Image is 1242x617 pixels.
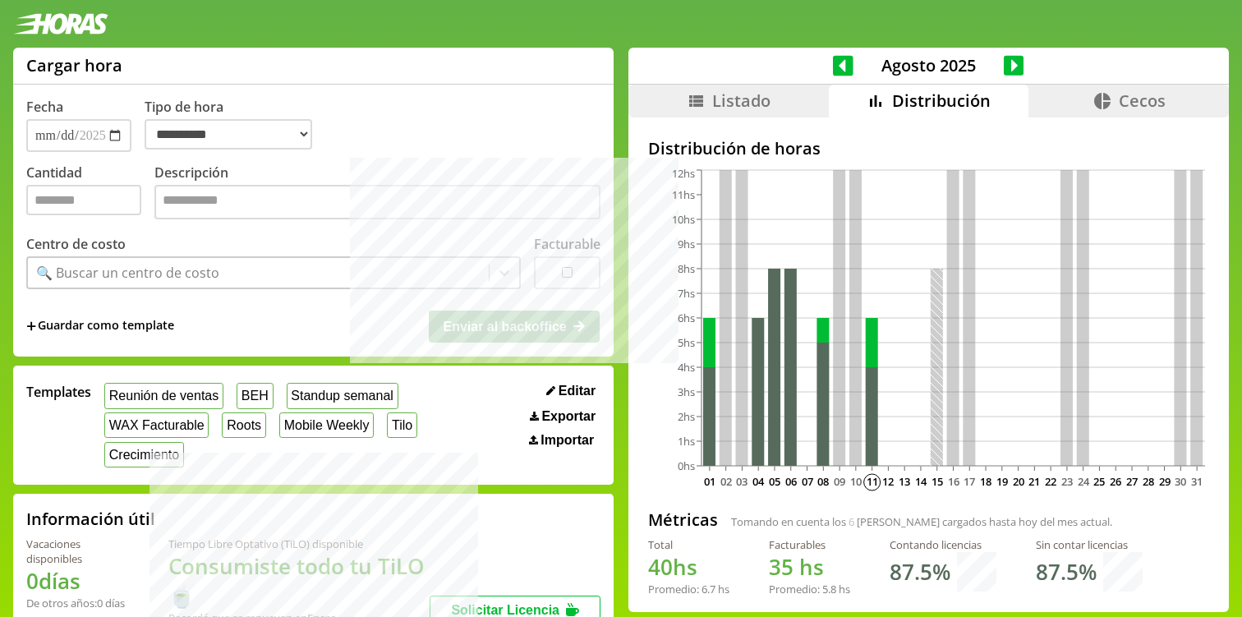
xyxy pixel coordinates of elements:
span: Listado [712,90,770,112]
tspan: 7hs [678,286,695,301]
text: 19 [996,474,1008,489]
button: Editar [541,383,600,399]
text: 06 [785,474,797,489]
text: 14 [915,474,927,489]
button: Exportar [525,408,600,425]
button: WAX Facturable [104,412,209,438]
div: Promedio: hs [769,582,850,596]
span: 35 [769,552,793,582]
button: Mobile Weekly [279,412,374,438]
h1: Consumiste todo tu TiLO 🍵 [168,551,430,610]
text: 05 [769,474,780,489]
tspan: 2hs [678,409,695,424]
text: 23 [1061,474,1073,489]
div: De otros años: 0 días [26,596,129,610]
span: 5.8 [822,582,836,596]
tspan: 4hs [678,360,695,375]
span: Distribución [892,90,991,112]
span: 6.7 [701,582,715,596]
button: Standup semanal [287,383,398,408]
select: Tipo de hora [145,119,312,150]
span: Cecos [1119,90,1166,112]
span: Importar [540,433,594,448]
text: 22 [1045,474,1056,489]
tspan: 6hs [678,311,695,325]
h1: hs [769,552,850,582]
h1: hs [648,552,729,582]
tspan: 9hs [678,237,695,251]
span: 6 [849,514,854,529]
tspan: 11hs [672,187,695,202]
div: Vacaciones disponibles [26,536,129,566]
h2: Métricas [648,509,718,531]
div: Facturables [769,537,850,552]
div: Promedio: hs [648,582,729,596]
text: 25 [1093,474,1105,489]
span: Editar [559,384,596,398]
h1: 87.5 % [890,557,950,587]
div: 🔍 Buscar un centro de costo [36,264,219,282]
text: 09 [834,474,845,489]
textarea: Descripción [154,185,600,219]
text: 26 [1110,474,1121,489]
tspan: 0hs [678,458,695,473]
button: BEH [237,383,274,408]
text: 02 [720,474,731,489]
text: 07 [801,474,812,489]
label: Centro de costo [26,235,126,253]
text: 28 [1143,474,1154,489]
text: 20 [1012,474,1023,489]
text: 30 [1175,474,1186,489]
h1: 87.5 % [1036,557,1097,587]
button: Reunión de ventas [104,383,223,408]
label: Descripción [154,163,600,223]
div: Total [648,537,729,552]
text: 27 [1126,474,1138,489]
span: Agosto 2025 [853,54,1004,76]
tspan: 3hs [678,384,695,399]
label: Facturable [534,235,600,253]
label: Cantidad [26,163,154,223]
span: + [26,317,36,335]
button: Roots [222,412,265,438]
text: 15 [931,474,943,489]
tspan: 5hs [678,335,695,350]
text: 21 [1028,474,1040,489]
label: Tipo de hora [145,98,325,152]
h1: Cargar hora [26,54,122,76]
text: 10 [850,474,862,489]
text: 04 [752,474,765,489]
h2: Distribución de horas [648,137,1209,159]
text: 24 [1077,474,1089,489]
span: Tomando en cuenta los [PERSON_NAME] cargados hasta hoy del mes actual. [731,514,1112,529]
tspan: 8hs [678,261,695,276]
button: Crecimiento [104,442,184,467]
div: Contando licencias [890,537,996,552]
span: Exportar [541,409,596,424]
div: Sin contar licencias [1036,537,1143,552]
text: 11 [866,474,877,489]
span: +Guardar como template [26,317,174,335]
text: 16 [947,474,959,489]
input: Cantidad [26,185,141,215]
text: 18 [980,474,991,489]
text: 08 [817,474,829,489]
img: logotipo [13,13,108,35]
text: 12 [882,474,894,489]
text: 29 [1158,474,1170,489]
div: Tiempo Libre Optativo (TiLO) disponible [168,536,430,551]
text: 01 [704,474,715,489]
h2: Información útil [26,508,155,530]
text: 17 [964,474,975,489]
text: 13 [899,474,910,489]
span: 40 [648,552,673,582]
tspan: 1hs [678,434,695,449]
button: Tilo [387,412,417,438]
text: 03 [736,474,747,489]
text: 31 [1191,474,1203,489]
label: Fecha [26,98,63,116]
h1: 0 días [26,566,129,596]
span: Templates [26,383,91,401]
tspan: 12hs [672,166,695,181]
tspan: 10hs [672,212,695,227]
